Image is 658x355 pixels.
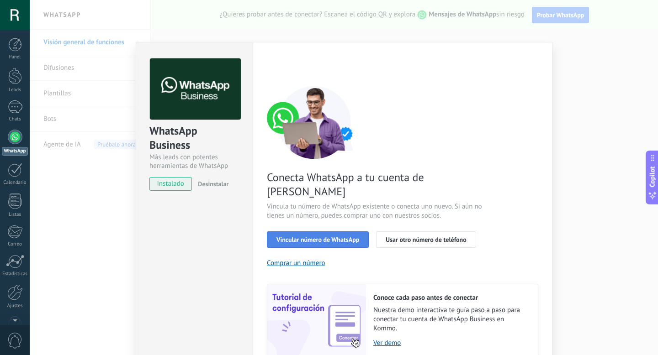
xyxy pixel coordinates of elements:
img: logo_main.png [150,58,241,120]
button: Usar otro número de teléfono [376,231,476,248]
div: Correo [2,241,28,247]
img: connect number [267,86,363,159]
div: WhatsApp Business [149,124,239,153]
span: Nuestra demo interactiva te guía paso a paso para conectar tu cuenta de WhatsApp Business en Kommo. [373,306,529,333]
button: Comprar un número [267,259,325,267]
span: Vincula tu número de WhatsApp existente o conecta uno nuevo. Si aún no tienes un número, puedes c... [267,202,484,220]
div: Chats [2,116,28,122]
span: Conecta WhatsApp a tu cuenta de [PERSON_NAME] [267,170,484,198]
span: Desinstalar [198,180,228,188]
div: Leads [2,87,28,93]
div: Más leads con potentes herramientas de WhatsApp [149,153,239,170]
span: instalado [150,177,191,191]
div: Panel [2,54,28,60]
span: Copilot [648,167,657,188]
button: Vincular número de WhatsApp [267,231,369,248]
div: Estadísticas [2,271,28,277]
div: WhatsApp [2,147,28,156]
div: Calendario [2,180,28,186]
div: Listas [2,212,28,218]
div: Ajustes [2,303,28,309]
span: Vincular número de WhatsApp [276,236,359,243]
h2: Conoce cada paso antes de conectar [373,293,529,302]
a: Ver demo [373,339,529,347]
span: Usar otro número de teléfono [386,236,466,243]
button: Desinstalar [194,177,228,191]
